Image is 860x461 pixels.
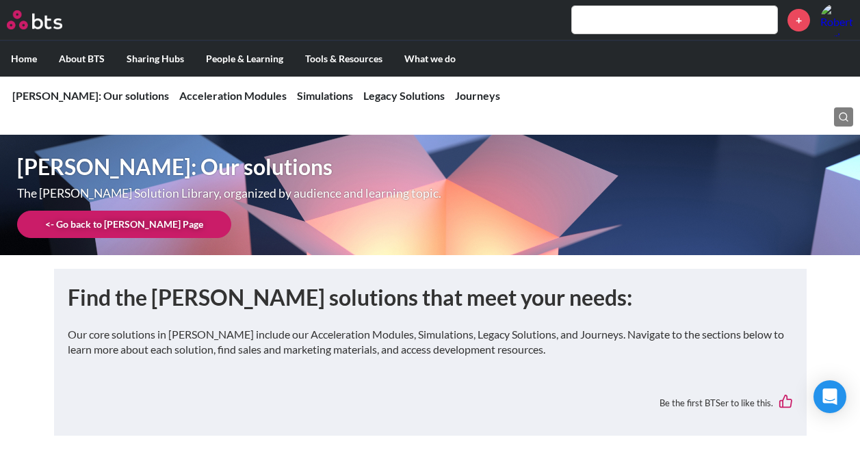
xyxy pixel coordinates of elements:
[17,211,231,238] a: <- Go back to [PERSON_NAME] Page
[68,327,793,358] p: Our core solutions in [PERSON_NAME] include our Acceleration Modules, Simulations, Legacy Solutio...
[12,89,169,102] a: [PERSON_NAME]: Our solutions
[17,152,595,183] h1: [PERSON_NAME]: Our solutions
[116,41,195,77] label: Sharing Hubs
[297,89,353,102] a: Simulations
[393,41,467,77] label: What we do
[68,282,793,313] h1: Find the [PERSON_NAME] solutions that meet your needs:
[195,41,294,77] label: People & Learning
[68,384,793,422] div: Be the first BTSer to like this.
[48,41,116,77] label: About BTS
[820,3,853,36] img: Roberto Burigo
[787,9,810,31] a: +
[17,187,480,200] p: The [PERSON_NAME] Solution Library, organized by audience and learning topic.
[455,89,500,102] a: Journeys
[363,89,445,102] a: Legacy Solutions
[7,10,88,29] a: Go home
[7,10,62,29] img: BTS Logo
[179,89,287,102] a: Acceleration Modules
[294,41,393,77] label: Tools & Resources
[813,380,846,413] div: Open Intercom Messenger
[820,3,853,36] a: Profile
